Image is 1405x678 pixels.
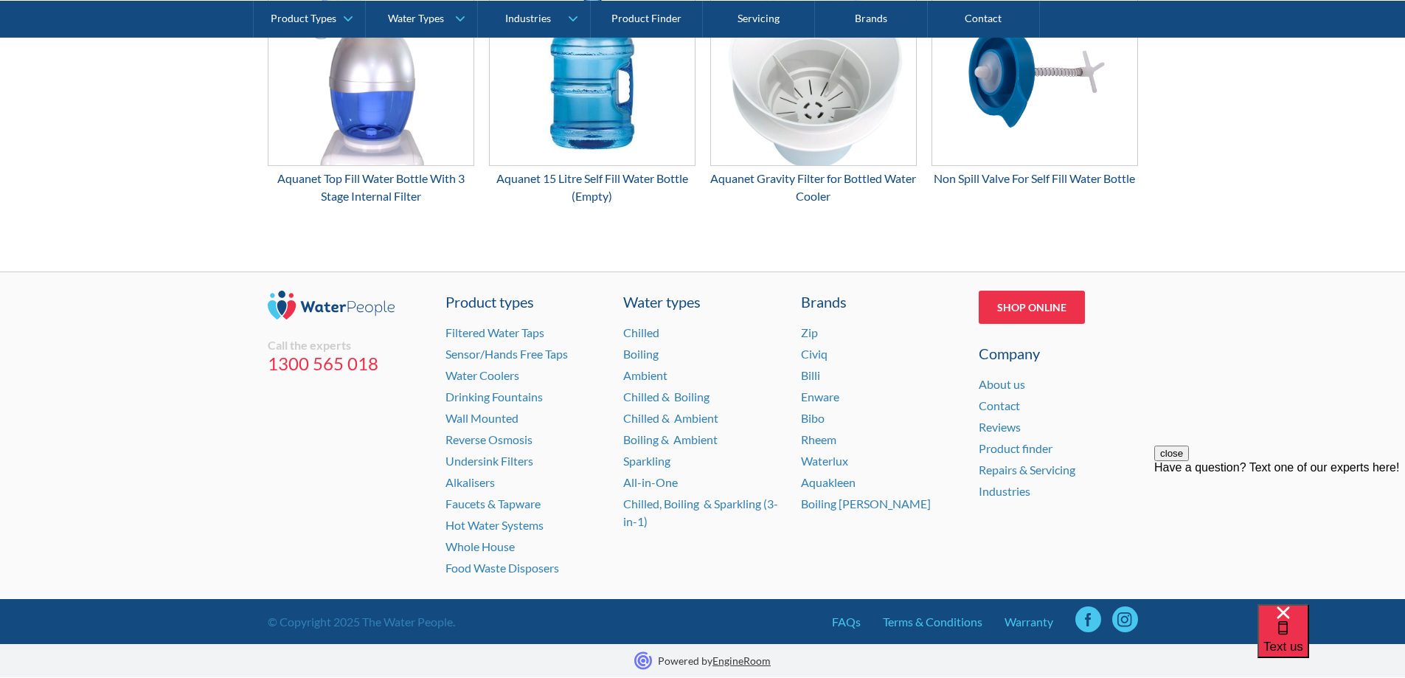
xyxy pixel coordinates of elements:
[623,368,667,382] a: Ambient
[445,325,544,339] a: Filtered Water Taps
[505,12,551,24] div: Industries
[268,338,427,353] div: Call the experts
[801,411,825,425] a: Bibo
[801,325,818,339] a: Zip
[623,475,678,489] a: All-in-One
[445,539,515,553] a: Whole House
[979,484,1030,498] a: Industries
[801,497,931,511] a: Boiling [PERSON_NAME]
[445,432,532,446] a: Reverse Osmosis
[268,353,427,375] a: 1300 565 018
[883,613,982,631] a: Terms & Conditions
[801,475,856,489] a: Aquakleen
[801,390,839,404] a: Enware
[271,12,336,24] div: Product Types
[801,454,848,468] a: Waterlux
[489,170,695,205] div: Aquanet 15 Litre Self Fill Water Bottle (Empty)
[932,170,1138,187] div: Non Spill Valve For Self Fill Water Bottle
[268,170,474,205] div: Aquanet Top Fill Water Bottle With 3 Stage Internal Filter
[623,497,778,528] a: Chilled, Boiling & Sparkling (3-in-1)
[445,497,541,511] a: Faucets & Tapware
[832,613,861,631] a: FAQs
[979,441,1052,455] a: Product finder
[623,325,659,339] a: Chilled
[979,398,1020,412] a: Contact
[623,347,659,361] a: Boiling
[801,368,820,382] a: Billi
[979,291,1085,324] a: Shop Online
[445,561,559,575] a: Food Waste Disposers
[801,347,828,361] a: Civiq
[445,411,518,425] a: Wall Mounted
[445,291,605,313] a: Product types
[623,411,718,425] a: Chilled & Ambient
[445,347,568,361] a: Sensor/Hands Free Taps
[979,463,1075,477] a: Repairs & Servicing
[1154,446,1405,623] iframe: podium webchat widget prompt
[268,613,455,631] div: © Copyright 2025 The Water People.
[445,475,495,489] a: Alkalisers
[445,390,543,404] a: Drinking Fountains
[979,420,1021,434] a: Reviews
[445,454,533,468] a: Undersink Filters
[801,291,960,313] div: Brands
[445,518,544,532] a: Hot Water Systems
[979,377,1025,391] a: About us
[1257,604,1405,678] iframe: podium webchat widget bubble
[623,390,710,404] a: Chilled & Boiling
[712,654,771,667] a: EngineRoom
[623,291,783,313] a: Water types
[1005,613,1053,631] a: Warranty
[623,432,718,446] a: Boiling & Ambient
[801,432,836,446] a: Rheem
[623,454,670,468] a: Sparkling
[658,653,771,668] p: Powered by
[979,342,1138,364] div: Company
[710,170,917,205] div: Aquanet Gravity Filter for Bottled Water Cooler
[445,368,519,382] a: Water Coolers
[388,12,444,24] div: Water Types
